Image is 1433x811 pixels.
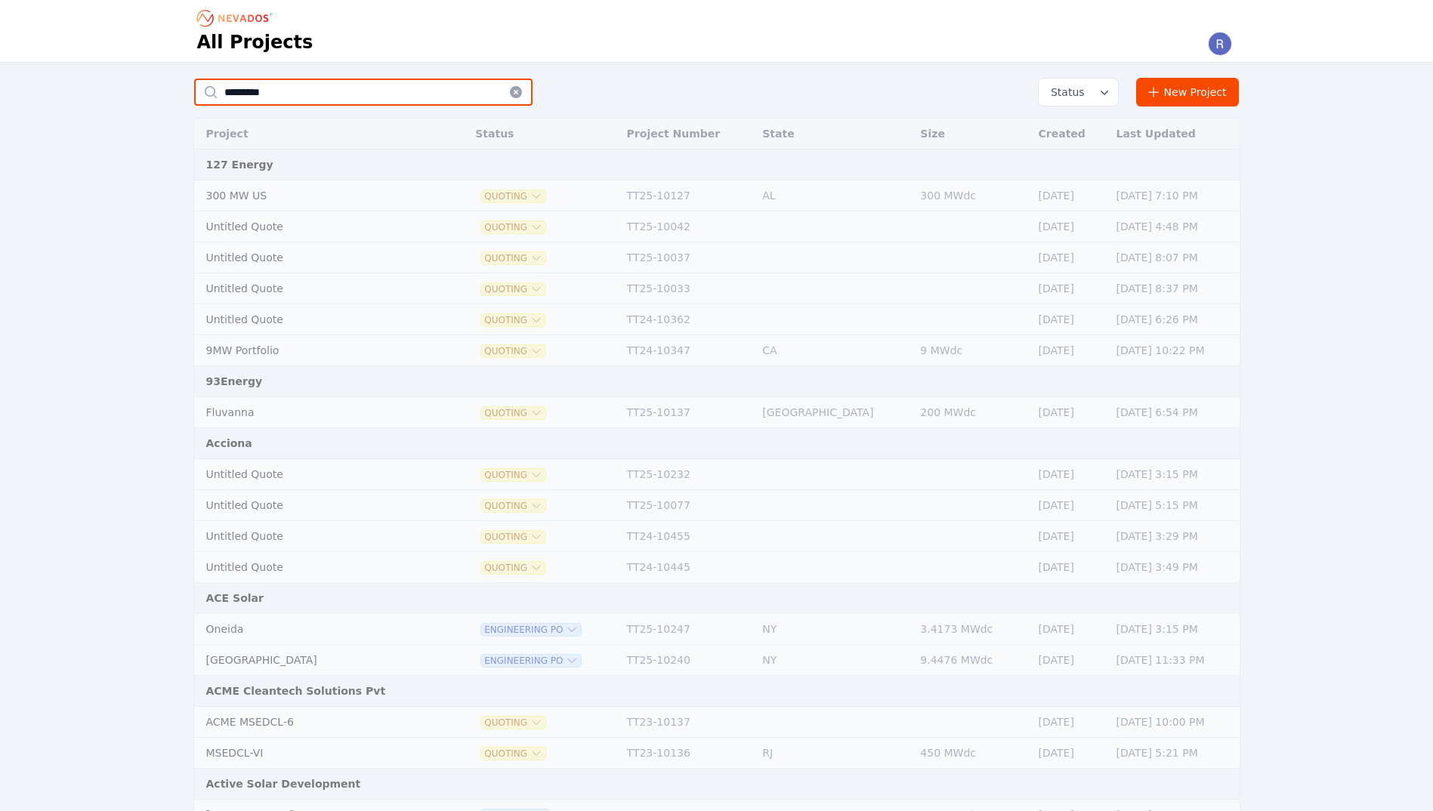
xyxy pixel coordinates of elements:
[1109,490,1240,521] td: [DATE] 5:15 PM
[194,769,1240,800] td: Active Solar Development
[1109,335,1240,366] td: [DATE] 10:22 PM
[194,521,1240,552] tr: Untitled QuoteQuotingTT24-10455[DATE][DATE] 3:29 PM
[755,614,913,645] td: NY
[755,738,913,769] td: RJ
[194,335,1240,366] tr: 9MW PortfolioQuotingTT24-10347CA9 MWdc[DATE][DATE] 10:22 PM
[194,738,1240,769] tr: MSEDCL-VIQuotingTT23-10136RJ450 MWdc[DATE][DATE] 5:21 PM
[619,645,755,676] td: TT25-10240
[194,397,431,428] td: Fluvanna
[194,211,1240,242] tr: Untitled QuoteQuotingTT25-10042[DATE][DATE] 4:48 PM
[194,242,431,273] td: Untitled Quote
[481,252,545,264] button: Quoting
[1109,304,1240,335] td: [DATE] 6:26 PM
[1045,85,1085,100] span: Status
[1109,180,1240,211] td: [DATE] 7:10 PM
[194,366,1240,397] td: 93Energy
[194,180,1240,211] tr: 300 MW USQuotingTT25-10127AL300 MWdc[DATE][DATE] 7:10 PM
[619,119,755,150] th: Project Number
[194,676,1240,707] td: ACME Cleantech Solutions Pvt
[619,521,755,552] td: TT24-10455
[619,242,755,273] td: TT25-10037
[1031,738,1109,769] td: [DATE]
[1031,645,1109,676] td: [DATE]
[619,707,755,738] td: TT23-10137
[194,521,431,552] td: Untitled Quote
[481,717,545,729] button: Quoting
[194,119,431,150] th: Project
[194,180,431,211] td: 300 MW US
[481,283,545,295] button: Quoting
[194,335,431,366] td: 9MW Portfolio
[194,150,1240,180] td: 127 Energy
[755,180,913,211] td: AL
[1109,707,1240,738] td: [DATE] 10:00 PM
[194,707,431,738] td: ACME MSEDCL-6
[619,552,755,583] td: TT24-10445
[481,531,545,543] span: Quoting
[619,614,755,645] td: TT25-10247
[1039,79,1118,106] button: Status
[481,655,581,667] button: Engineering PO
[1031,119,1109,150] th: Created
[481,469,545,481] button: Quoting
[194,645,431,676] td: [GEOGRAPHIC_DATA]
[1031,273,1109,304] td: [DATE]
[619,304,755,335] td: TT24-10362
[481,748,545,760] button: Quoting
[755,335,913,366] td: CA
[1031,304,1109,335] td: [DATE]
[619,211,755,242] td: TT25-10042
[481,190,545,202] button: Quoting
[1109,397,1240,428] td: [DATE] 6:54 PM
[194,428,1240,459] td: Acciona
[1109,242,1240,273] td: [DATE] 8:07 PM
[913,397,1030,428] td: 200 MWdc
[1208,32,1232,56] img: Riley Caron
[481,500,545,512] button: Quoting
[1031,242,1109,273] td: [DATE]
[194,490,1240,521] tr: Untitled QuoteQuotingTT25-10077[DATE][DATE] 5:15 PM
[194,459,431,490] td: Untitled Quote
[1109,211,1240,242] td: [DATE] 4:48 PM
[194,738,431,769] td: MSEDCL-VI
[1109,521,1240,552] td: [DATE] 3:29 PM
[194,707,1240,738] tr: ACME MSEDCL-6QuotingTT23-10137[DATE][DATE] 10:00 PM
[1031,552,1109,583] td: [DATE]
[619,738,755,769] td: TT23-10136
[194,490,431,521] td: Untitled Quote
[1031,180,1109,211] td: [DATE]
[481,562,545,574] button: Quoting
[913,335,1030,366] td: 9 MWdc
[755,645,913,676] td: NY
[913,180,1030,211] td: 300 MWdc
[1031,211,1109,242] td: [DATE]
[481,407,545,419] button: Quoting
[194,397,1240,428] tr: FluvannaQuotingTT25-10137[GEOGRAPHIC_DATA]200 MWdc[DATE][DATE] 6:54 PM
[194,552,431,583] td: Untitled Quote
[755,397,913,428] td: [GEOGRAPHIC_DATA]
[194,273,1240,304] tr: Untitled QuoteQuotingTT25-10033[DATE][DATE] 8:37 PM
[481,221,545,233] button: Quoting
[1109,738,1240,769] td: [DATE] 5:21 PM
[619,490,755,521] td: TT25-10077
[194,304,1240,335] tr: Untitled QuoteQuotingTT24-10362[DATE][DATE] 6:26 PM
[1031,490,1109,521] td: [DATE]
[194,459,1240,490] tr: Untitled QuoteQuotingTT25-10232[DATE][DATE] 3:15 PM
[619,180,755,211] td: TT25-10127
[619,459,755,490] td: TT25-10232
[913,119,1030,150] th: Size
[1031,459,1109,490] td: [DATE]
[194,242,1240,273] tr: Untitled QuoteQuotingTT25-10037[DATE][DATE] 8:07 PM
[194,614,431,645] td: Oneida
[1109,645,1240,676] td: [DATE] 11:33 PM
[1136,78,1240,106] a: New Project
[913,738,1030,769] td: 450 MWdc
